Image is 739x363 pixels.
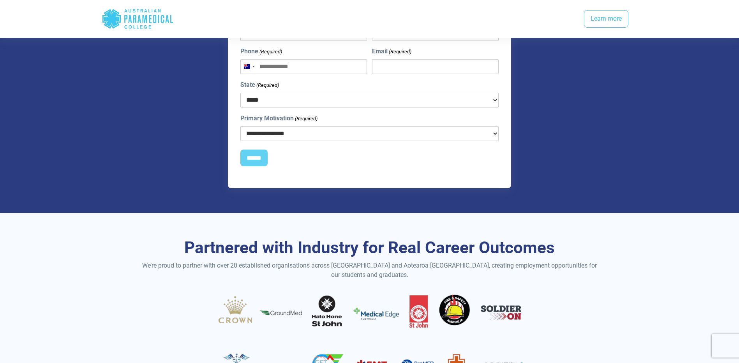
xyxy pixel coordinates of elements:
[259,48,282,56] span: (Required)
[142,261,598,280] p: We’re proud to partner with over 20 established organisations across [GEOGRAPHIC_DATA] and Aotear...
[584,10,628,28] a: Learn more
[240,80,279,90] label: State
[388,48,412,56] span: (Required)
[102,6,174,32] div: Australian Paramedical College
[240,114,317,123] label: Primary Motivation
[142,238,598,258] h3: Partnered with Industry for Real Career Outcomes
[372,47,411,56] label: Email
[240,47,282,56] label: Phone
[256,81,279,89] span: (Required)
[241,60,257,74] button: Selected country
[294,115,317,123] span: (Required)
